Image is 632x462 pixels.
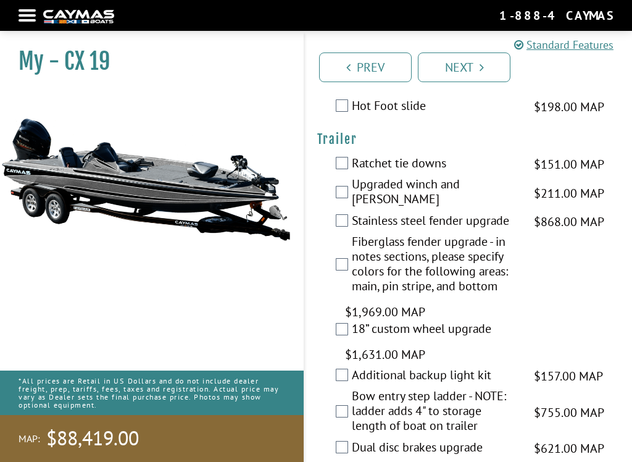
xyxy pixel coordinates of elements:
a: Next [418,52,510,82]
label: Bow entry step ladder - NOTE: ladder adds 4" to storage length of boat on trailer [352,388,518,436]
span: $1,631.00 MAP [345,345,425,364]
span: $151.00 MAP [534,155,604,174]
div: 1-888-4CAYMAS [499,7,613,23]
a: Standard Features [514,36,613,53]
img: white-logo-c9c8dbefe5ff5ceceb0f0178aa75bf4bb51f6bca0971e226c86eb53dfe498488.png [43,10,114,23]
label: Upgraded winch and [PERSON_NAME] [352,177,518,209]
span: $621.00 MAP [534,439,604,458]
span: $157.00 MAP [534,367,603,385]
span: $211.00 MAP [534,184,604,203]
label: 18” custom wheel upgrade [352,321,518,339]
label: Ratchet tie downs [352,156,518,174]
a: Prev [319,52,412,82]
span: $88,419.00 [46,426,139,451]
label: Additional backup light kit [352,367,518,385]
span: $1,969.00 MAP [345,303,425,321]
span: MAP: [19,432,40,445]
label: Stainless steel fender upgrade [352,213,518,231]
span: $755.00 MAP [534,403,604,422]
p: *All prices are Retail in US Dollars and do not include dealer freight, prep, tariffs, fees, taxe... [19,371,285,416]
label: Hot Foot slide [352,98,518,116]
label: Dual disc brakes upgrade [352,440,518,458]
span: $868.00 MAP [534,212,604,231]
label: Fiberglass fender upgrade - in notes sections, please specify colors for the following areas: mai... [352,234,518,296]
ul: Pagination [316,51,632,82]
span: $198.00 MAP [534,98,604,116]
h4: Trailer [317,132,620,147]
h1: My - CX 19 [19,48,273,75]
